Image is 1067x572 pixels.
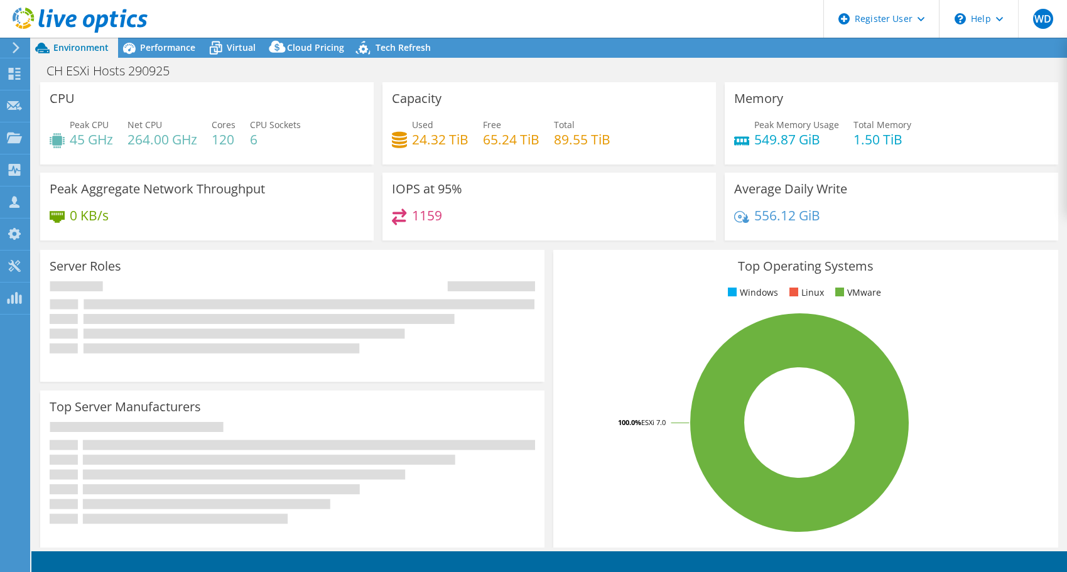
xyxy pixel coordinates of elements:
h3: CPU [50,92,75,105]
h3: Top Server Manufacturers [50,400,201,414]
span: Tech Refresh [376,41,431,53]
span: Total Memory [853,119,911,131]
h3: Average Daily Write [734,182,847,196]
li: VMware [832,286,881,299]
span: Cloud Pricing [287,41,344,53]
tspan: ESXi 7.0 [641,418,666,427]
span: Net CPU [127,119,162,131]
span: CPU Sockets [250,119,301,131]
span: Peak CPU [70,119,109,131]
li: Windows [725,286,778,299]
h3: Top Operating Systems [563,259,1048,273]
h4: 264.00 GHz [127,132,197,146]
h4: 6 [250,132,301,146]
span: Performance [140,41,195,53]
svg: \n [955,13,966,24]
span: Cores [212,119,236,131]
h4: 89.55 TiB [554,132,610,146]
tspan: 100.0% [618,418,641,427]
h4: 556.12 GiB [754,208,820,222]
h4: 0 KB/s [70,208,109,222]
h3: Server Roles [50,259,121,273]
h3: Capacity [392,92,441,105]
span: Environment [53,41,109,53]
h3: IOPS at 95% [392,182,462,196]
span: Virtual [227,41,256,53]
span: Peak Memory Usage [754,119,839,131]
h4: 1159 [412,208,442,222]
h3: Memory [734,92,783,105]
li: Linux [786,286,824,299]
h4: 120 [212,132,236,146]
h4: 45 GHz [70,132,113,146]
span: Free [483,119,501,131]
h1: CH ESXi Hosts 290925 [41,64,189,78]
h4: 24.32 TiB [412,132,469,146]
span: WD [1033,9,1053,29]
h3: Peak Aggregate Network Throughput [50,182,265,196]
h4: 549.87 GiB [754,132,839,146]
h4: 65.24 TiB [483,132,539,146]
span: Used [412,119,433,131]
h4: 1.50 TiB [853,132,911,146]
span: Total [554,119,575,131]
